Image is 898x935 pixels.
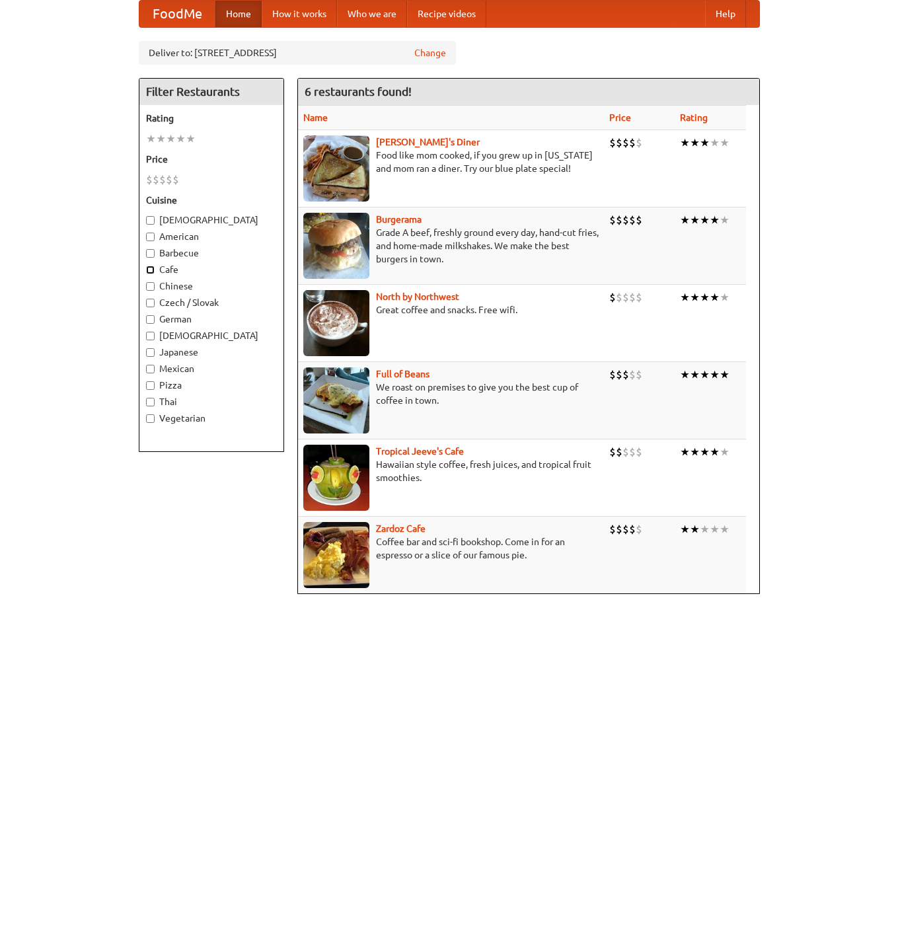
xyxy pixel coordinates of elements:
[710,522,720,537] li: ★
[146,194,277,207] h5: Cuisine
[156,131,166,146] li: ★
[176,131,186,146] li: ★
[303,367,369,433] img: beans.jpg
[166,172,172,187] li: $
[710,290,720,305] li: ★
[303,149,599,175] p: Food like mom cooked, if you grew up in [US_STATE] and mom ran a diner. Try our blue plate special!
[720,213,730,227] li: ★
[146,332,155,340] input: [DEMOGRAPHIC_DATA]
[303,290,369,356] img: north.jpg
[720,135,730,150] li: ★
[690,367,700,382] li: ★
[720,290,730,305] li: ★
[680,290,690,305] li: ★
[146,395,277,408] label: Thai
[609,522,616,537] li: $
[700,135,710,150] li: ★
[262,1,337,27] a: How it works
[376,369,430,379] a: Full of Beans
[172,172,179,187] li: $
[622,135,629,150] li: $
[690,135,700,150] li: ★
[700,290,710,305] li: ★
[305,85,412,98] ng-pluralize: 6 restaurants found!
[622,445,629,459] li: $
[616,290,622,305] li: $
[636,213,642,227] li: $
[146,329,277,342] label: [DEMOGRAPHIC_DATA]
[146,398,155,406] input: Thai
[710,445,720,459] li: ★
[622,522,629,537] li: $
[303,112,328,123] a: Name
[337,1,407,27] a: Who we are
[376,137,480,147] a: [PERSON_NAME]'s Diner
[636,522,642,537] li: $
[146,246,277,260] label: Barbecue
[139,1,215,27] a: FoodMe
[146,233,155,241] input: American
[303,303,599,317] p: Great coffee and snacks. Free wifi.
[616,367,622,382] li: $
[609,135,616,150] li: $
[629,290,636,305] li: $
[616,213,622,227] li: $
[622,367,629,382] li: $
[680,135,690,150] li: ★
[146,216,155,225] input: [DEMOGRAPHIC_DATA]
[146,280,277,293] label: Chinese
[153,172,159,187] li: $
[720,522,730,537] li: ★
[376,523,426,534] a: Zardoz Cafe
[303,445,369,511] img: jeeves.jpg
[146,346,277,359] label: Japanese
[159,172,166,187] li: $
[146,153,277,166] h5: Price
[146,266,155,274] input: Cafe
[303,213,369,279] img: burgerama.jpg
[636,367,642,382] li: $
[303,535,599,562] p: Coffee bar and sci-fi bookshop. Come in for an espresso or a slice of our famous pie.
[303,458,599,484] p: Hawaiian style coffee, fresh juices, and tropical fruit smoothies.
[376,214,422,225] b: Burgerama
[146,299,155,307] input: Czech / Slovak
[146,414,155,423] input: Vegetarian
[616,522,622,537] li: $
[139,41,456,65] div: Deliver to: [STREET_ADDRESS]
[622,290,629,305] li: $
[146,379,277,392] label: Pizza
[680,522,690,537] li: ★
[720,367,730,382] li: ★
[146,249,155,258] input: Barbecue
[146,172,153,187] li: $
[710,213,720,227] li: ★
[376,446,464,457] a: Tropical Jeeve's Cafe
[146,348,155,357] input: Japanese
[146,296,277,309] label: Czech / Slovak
[629,445,636,459] li: $
[609,213,616,227] li: $
[622,213,629,227] li: $
[414,46,446,59] a: Change
[146,315,155,324] input: German
[146,365,155,373] input: Mexican
[376,291,459,302] a: North by Northwest
[303,381,599,407] p: We roast on premises to give you the best cup of coffee in town.
[710,367,720,382] li: ★
[629,367,636,382] li: $
[690,445,700,459] li: ★
[690,213,700,227] li: ★
[407,1,486,27] a: Recipe videos
[166,131,176,146] li: ★
[146,263,277,276] label: Cafe
[609,367,616,382] li: $
[680,213,690,227] li: ★
[146,282,155,291] input: Chinese
[629,522,636,537] li: $
[303,135,369,202] img: sallys.jpg
[680,445,690,459] li: ★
